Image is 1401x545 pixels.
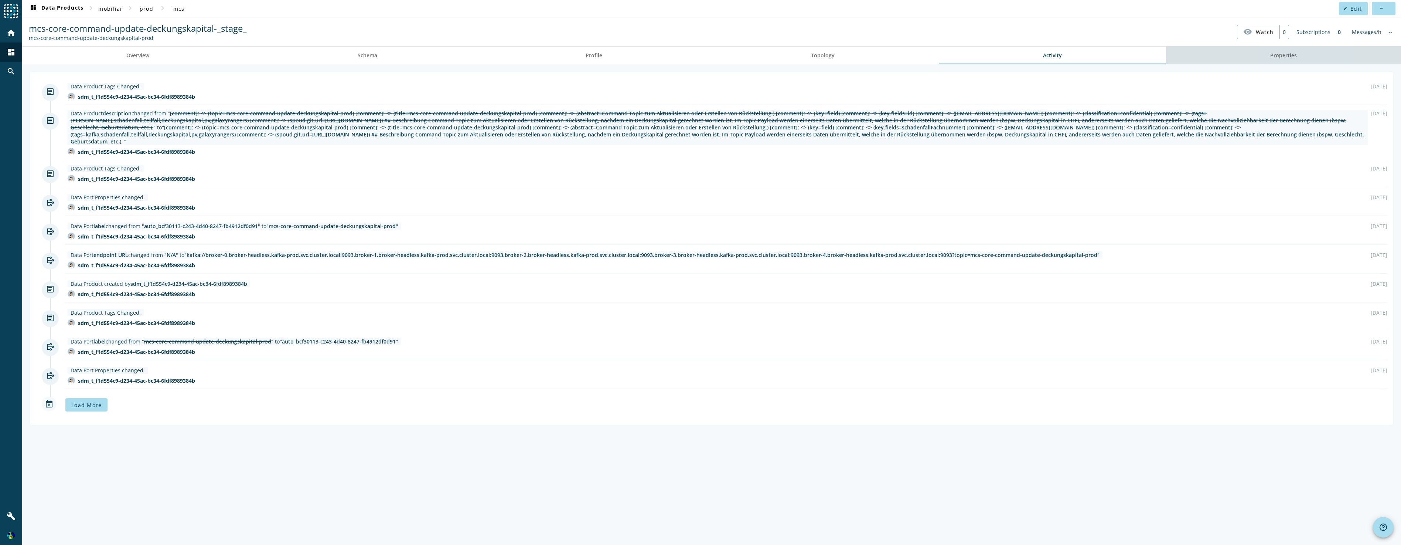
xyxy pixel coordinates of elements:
div: sdm_t_f1d554c9-d234-45ac-bc34-6fdf8989384b [78,291,195,298]
img: avatar [68,377,75,384]
div: sdm_t_f1d554c9-d234-45ac-bc34-6fdf8989384b [78,233,195,240]
div: Data Port Properties changed. [71,194,145,201]
div: Data Port Properties changed. [71,367,145,374]
span: Activity [1043,53,1062,58]
div: 0 [1279,25,1289,39]
span: Profile [586,53,602,58]
img: avatar [68,204,75,211]
img: avatar [68,175,75,182]
img: avatar [68,290,75,298]
img: avatar [68,261,75,269]
span: Topology [811,53,835,58]
span: mcs-core-command-update-deckungskapital-prod [144,338,271,345]
span: "[comment]: <> (topic=mcs-core-command-update-deckungskapital-prod) [comment]: <> (title=mcs-core... [71,124,1364,145]
div: Data Product Tags Changed. [71,309,141,316]
button: Data Products [26,2,86,15]
div: [DATE] [1371,110,1387,117]
button: Watch [1237,25,1279,38]
div: Messages/h [1348,25,1385,39]
div: sdm_t_f1d554c9-d234-45ac-bc34-6fdf8989384b [78,377,195,384]
mat-icon: more_horiz [1379,6,1383,10]
div: [DATE] [1371,194,1387,201]
div: sdm_t_f1d554c9-d234-45ac-bc34-6fdf8989384b [78,348,195,355]
div: [DATE] [1371,309,1387,316]
button: Edit [1339,2,1368,15]
div: sdm_t_f1d554c9-d234-45ac-bc34-6fdf8989384b [78,175,195,182]
div: Data Port changed from " " to [71,338,398,345]
span: label [93,338,106,345]
span: mcs [173,5,185,12]
mat-icon: visibility [1243,27,1252,36]
div: [DATE] [1371,83,1387,90]
span: endpoint URL [93,251,128,258]
button: Load More [65,398,108,412]
div: [DATE] [1371,223,1387,230]
img: avatar [68,233,75,240]
span: sdm_t_f1d554c9-d234-45ac-bc34-6fdf8989384b [130,280,247,287]
mat-icon: help_outline [1379,523,1388,532]
div: No information [1385,25,1396,39]
img: avatar [68,93,75,100]
span: N/A [167,251,176,258]
span: "kafka://broker-0.broker-headless.kafka-prod.svc.cluster.local:9093,broker-1.broker-headless.kafk... [184,251,1100,258]
div: Data Port changed from " " to [71,251,1100,258]
div: sdm_t_f1d554c9-d234-45ac-bc34-6fdf8989384b [78,319,195,326]
span: Schema [358,53,377,58]
mat-icon: chevron_right [126,4,134,13]
img: avatar [68,148,75,155]
div: 0 [1334,25,1344,39]
div: Data Product changed from " " to [71,110,1365,145]
div: sdm_t_f1d554c9-d234-45ac-bc34-6fdf8989384b [78,93,195,100]
mat-icon: dashboard [29,4,38,13]
span: mobiliar [98,5,123,12]
span: mcs-core-command-update-deckungskapital-_stage_ [29,22,247,34]
mat-icon: search [7,67,16,76]
button: mcs [167,2,191,15]
div: Data Product created by [71,280,247,287]
span: Overview [126,53,149,58]
span: auto_bcf30113-c243-4d40-8247-fb4912df0d91 [144,223,258,230]
div: sdm_t_f1d554c9-d234-45ac-bc34-6fdf8989384b [78,204,195,211]
mat-icon: chevron_right [158,4,167,13]
mat-icon: dashboard [7,48,16,57]
div: Data Port changed from " " to [71,223,398,230]
span: Edit [1350,5,1362,12]
span: "mcs-core-command-update-deckungskapital-prod" [266,223,398,230]
span: Load More [71,402,102,409]
span: description [103,110,132,117]
span: Data Products [29,4,83,13]
div: [DATE] [1371,367,1387,374]
button: mobiliar [95,2,126,15]
img: avatar [68,319,75,326]
img: spoud-logo.svg [4,4,18,18]
div: [DATE] [1371,338,1387,345]
div: sdm_t_f1d554c9-d234-45ac-bc34-6fdf8989384b [78,148,195,155]
img: d1d77311724b70d8930aa11e156eae9a [7,532,15,539]
mat-icon: build [7,512,16,521]
span: [comment]: <> (topic=mcs-core-command-update-deckungskapital-prod) [comment]: <> (title=mcs-core-... [71,110,1346,131]
mat-icon: event_busy [42,397,57,412]
div: sdm_t_f1d554c9-d234-45ac-bc34-6fdf8989384b [78,262,195,269]
div: [DATE] [1371,280,1387,287]
mat-icon: home [7,28,16,37]
mat-icon: chevron_right [86,4,95,13]
mat-icon: edit [1343,6,1347,10]
img: avatar [68,348,75,355]
div: Kafka Topic: mcs-core-command-update-deckungskapital-prod [29,34,247,41]
button: prod [134,2,158,15]
div: Data Product Tags Changed. [71,165,141,172]
div: Data Product Tags Changed. [71,83,141,90]
span: "auto_bcf30113-c243-4d40-8247-fb4912df0d91" [280,338,398,345]
span: prod [140,5,153,12]
div: [DATE] [1371,251,1387,258]
div: Subscriptions [1293,25,1334,39]
span: Watch [1256,26,1274,38]
span: Properties [1270,53,1297,58]
span: label [93,223,106,230]
div: [DATE] [1371,165,1387,172]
